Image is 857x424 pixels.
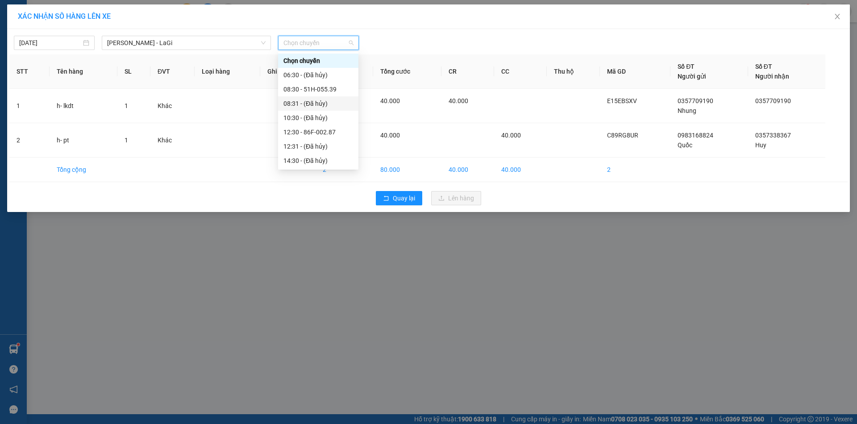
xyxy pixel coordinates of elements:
td: 40.000 [441,158,494,182]
span: 0357338367 [755,132,791,139]
div: Chọn chuyến [278,54,358,68]
span: Người gửi [678,73,706,80]
span: down [261,40,266,46]
span: C89RG8UR [607,132,638,139]
span: Người nhận [755,73,789,80]
td: 80.000 [373,158,441,182]
span: 0983168824 [678,132,713,139]
span: 0357709190 [755,97,791,104]
th: Mã GD [600,54,670,89]
th: ĐVT [150,54,195,89]
button: Close [825,4,850,29]
th: Tổng cước [373,54,441,89]
th: Tên hàng [50,54,117,89]
button: uploadLên hàng [431,191,481,205]
span: 0357709190 [678,97,713,104]
div: 08:30 - 51H-055.39 [283,84,353,94]
div: 10:30 - (Đã hủy) [283,113,353,123]
th: CC [494,54,547,89]
th: STT [9,54,50,89]
button: rollbackQuay lại [376,191,422,205]
td: Khác [150,89,195,123]
div: 14:30 - (Đã hủy) [283,156,353,166]
span: rollback [383,195,389,202]
span: 33 Bác Ái, P Phước Hội, TX Lagi [4,31,42,57]
div: 12:31 - (Đã hủy) [283,141,353,151]
span: Hồ Chí Minh - LaGi [107,36,266,50]
span: close [834,13,841,20]
td: h- pt [50,123,117,158]
td: 2 [600,158,670,182]
th: SL [117,54,150,89]
span: 40.000 [501,132,521,139]
td: Tổng cộng [50,158,117,182]
th: CR [441,54,494,89]
span: 40.000 [380,132,400,139]
span: Quay lại [393,193,415,203]
span: 1 [125,102,128,109]
td: 1 [9,89,50,123]
div: 12:30 - 86F-002.87 [283,127,353,137]
th: Thu hộ [547,54,600,89]
span: XÁC NHẬN SỐ HÀNG LÊN XE [18,12,111,21]
span: VH13VQ8J [69,16,111,25]
th: Ghi chú [260,54,316,89]
td: Khác [150,123,195,158]
div: 08:31 - (Đã hủy) [283,99,353,108]
span: 40.000 [380,97,400,104]
span: Chọn chuyến [283,36,354,50]
span: Số ĐT [678,63,695,70]
span: Huy [755,141,766,149]
td: 2 [9,123,50,158]
td: 40.000 [494,158,547,182]
input: 13/09/2025 [19,38,81,48]
th: Loại hàng [195,54,260,89]
td: 2 [316,158,373,182]
div: 06:30 - (Đã hủy) [283,70,353,80]
span: 1 [125,137,128,144]
td: h- lkdt [50,89,117,123]
span: 40.000 [449,97,468,104]
span: E15EBSXV [607,97,637,104]
strong: Nhà xe Mỹ Loan [4,4,45,29]
span: 0968278298 [4,58,44,67]
div: Chọn chuyến [283,56,353,66]
span: Nhung [678,107,696,114]
span: Quốc [678,141,692,149]
span: Số ĐT [755,63,772,70]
